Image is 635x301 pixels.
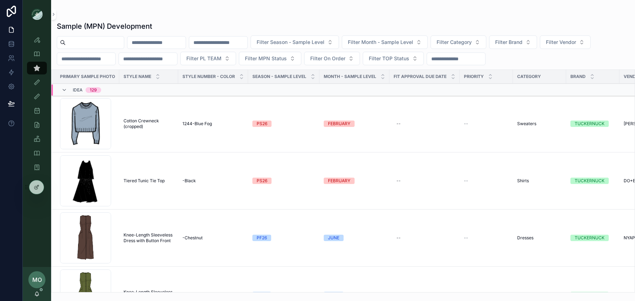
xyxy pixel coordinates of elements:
[252,292,315,298] a: PF26
[124,289,174,301] a: Knee-Length Sleeveless Dress with Button Front
[396,178,401,184] div: --
[124,74,151,79] span: Style Name
[182,74,235,79] span: Style Number - Color
[394,118,455,129] a: --
[252,121,315,127] a: PS26
[624,235,635,241] span: NYAP
[464,178,468,184] span: --
[394,175,455,186] a: --
[570,235,615,241] a: TUCKERNUCK
[394,289,455,301] a: --
[546,39,576,46] span: Filter Vendor
[517,235,533,241] span: Dresses
[257,178,267,184] div: PS26
[489,35,537,49] button: Select Button
[575,178,604,184] div: TUCKERNUCK
[328,178,350,184] div: FEBRUARY
[324,292,385,298] a: JUNE
[324,235,385,241] a: JUNE
[517,121,562,127] a: Sweaters
[182,121,212,127] span: 1244-Blue Fog
[328,121,350,127] div: FEBRUARY
[570,292,615,298] a: TUCKERNUCK
[124,118,174,129] a: Cotton Crewneck (cropped)
[517,74,541,79] span: Category
[252,178,315,184] a: PS26
[328,292,339,298] div: JUNE
[182,235,244,241] a: -Chestnut
[186,55,221,62] span: Filter PL TEAM
[73,87,83,93] span: Idea
[396,121,401,127] div: --
[540,35,591,49] button: Select Button
[394,232,455,244] a: --
[464,121,509,127] a: --
[464,74,484,79] span: PRIORITY
[363,52,424,65] button: Select Button
[396,235,401,241] div: --
[257,39,324,46] span: Filter Season - Sample Level
[575,121,604,127] div: TUCKERNUCK
[324,74,376,79] span: MONTH - SAMPLE LEVEL
[124,178,174,184] a: Tiered Tunic Tie Top
[32,275,42,284] span: MO
[394,74,447,79] span: Fit Approval Due Date
[464,235,509,241] a: --
[31,9,43,20] img: App logo
[182,235,203,241] span: -Chestnut
[437,39,472,46] span: Filter Category
[60,74,115,79] span: Primary Sample Photo
[252,235,315,241] a: PF26
[324,178,385,184] a: FEBRUARY
[182,178,196,184] span: -Black
[342,35,428,49] button: Select Button
[431,35,486,49] button: Select Button
[517,178,529,184] span: Shirts
[252,74,306,79] span: Season - Sample Level
[464,178,509,184] a: --
[245,55,287,62] span: Filter MPN Status
[575,292,604,298] div: TUCKERNUCK
[124,178,165,184] span: Tiered Tunic Tie Top
[182,121,244,127] a: 1244-Blue Fog
[464,235,468,241] span: --
[57,21,152,31] h1: Sample (MPN) Development
[575,235,604,241] div: TUCKERNUCK
[257,235,267,241] div: PF26
[570,121,615,127] a: TUCKERNUCK
[570,74,586,79] span: Brand
[464,121,468,127] span: --
[304,52,360,65] button: Select Button
[517,178,562,184] a: Shirts
[328,235,339,241] div: JUNE
[517,121,536,127] span: Sweaters
[182,178,244,184] a: -Black
[251,35,339,49] button: Select Button
[324,121,385,127] a: FEBRUARY
[369,55,409,62] span: Filter TOP Status
[348,39,413,46] span: Filter Month - Sample Level
[310,55,345,62] span: Filter On Order
[124,232,174,244] a: Knee-Length Sleeveless Dress with Button Front
[180,52,236,65] button: Select Button
[90,87,97,93] div: 129
[239,52,301,65] button: Select Button
[257,121,267,127] div: PS26
[257,292,267,298] div: PF26
[495,39,522,46] span: Filter Brand
[570,178,615,184] a: TUCKERNUCK
[517,235,562,241] a: Dresses
[23,28,51,183] div: scrollable content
